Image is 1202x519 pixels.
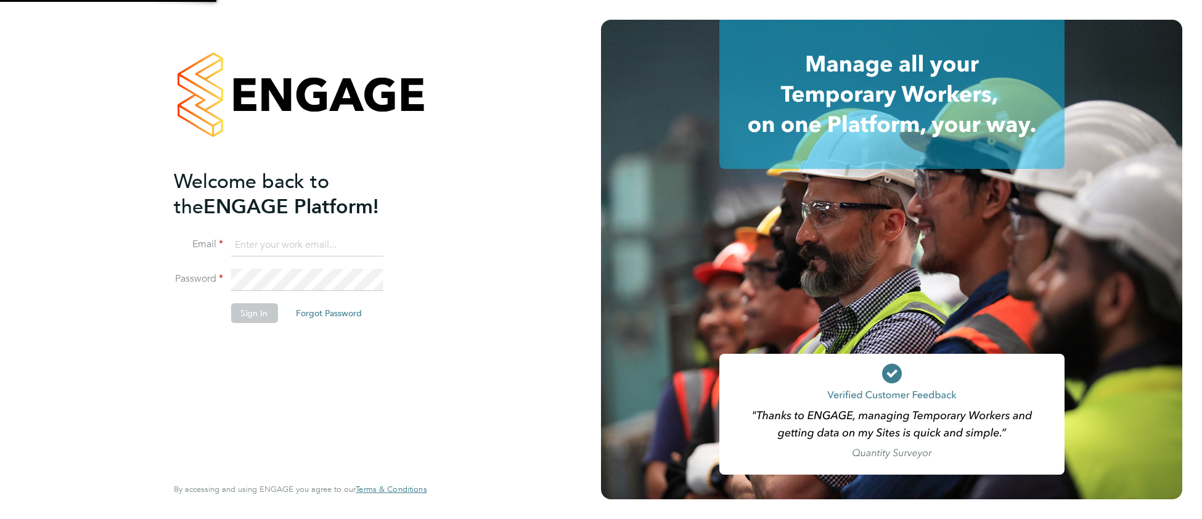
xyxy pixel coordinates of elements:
button: Sign In [231,303,277,323]
span: By accessing and using ENGAGE you agree to our [174,484,427,494]
button: Forgot Password [286,303,372,323]
h2: ENGAGE Platform! [174,169,414,219]
input: Enter your work email... [231,234,383,256]
span: Welcome back to the [174,170,329,219]
span: Terms & Conditions [356,484,427,494]
label: Password [174,272,223,285]
label: Email [174,238,223,251]
a: Terms & Conditions [356,484,427,494]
